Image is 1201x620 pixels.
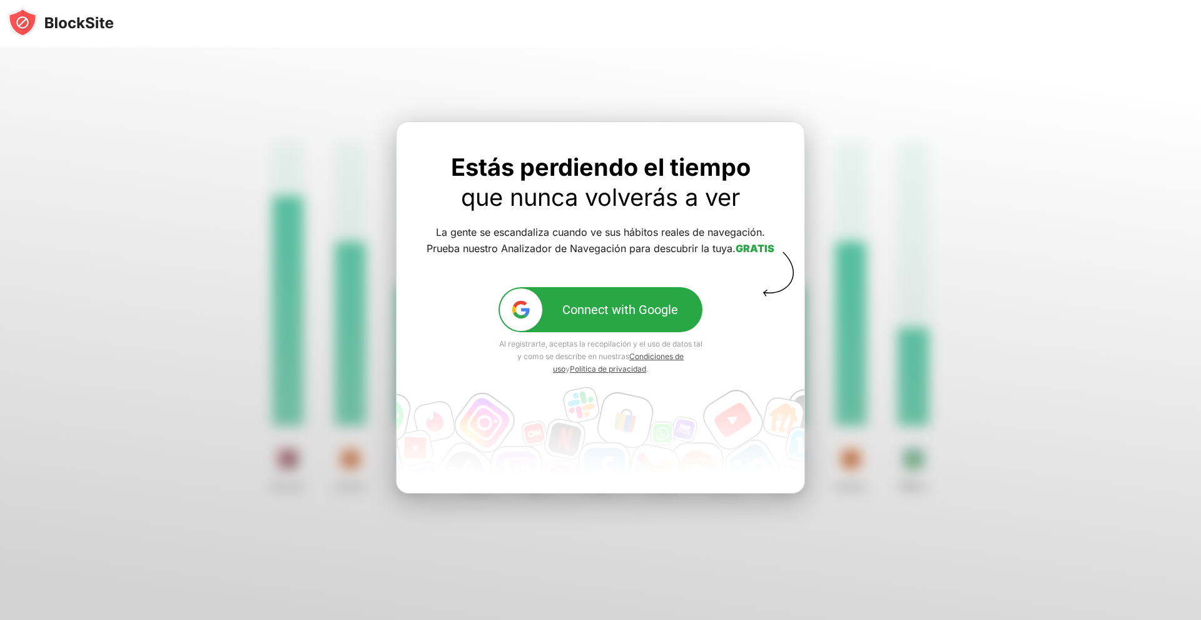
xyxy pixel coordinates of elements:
button: google-icConnect with Google [499,287,702,332]
a: Política de privacidad [570,364,646,374]
div: Connect with Google [562,302,678,317]
img: blocksite-icon-black.svg [8,8,114,38]
a: Condiciones de uso [553,352,684,374]
img: google-ic [510,299,532,320]
a: que nunca volverás a ver [461,183,740,211]
div: Al registrarte, aceptas la recopilación y el uso de datos tal y como se describe en nuestras y . [499,338,702,375]
img: vector-arrow-block.svg [758,252,798,297]
a: GRATIS [736,242,774,255]
div: Estás perdiendo el tiempo [427,152,774,212]
div: La gente se escandaliza cuando ve sus hábitos reales de navegación. Prueba nuestro Analizador de ... [427,225,774,257]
